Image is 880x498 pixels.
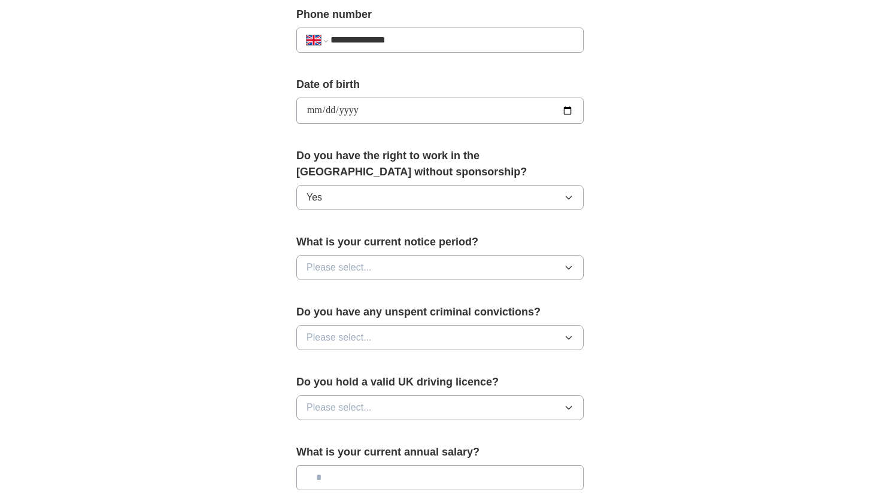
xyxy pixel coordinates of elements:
[307,400,372,415] span: Please select...
[296,395,584,420] button: Please select...
[296,255,584,280] button: Please select...
[307,330,372,345] span: Please select...
[296,444,584,460] label: What is your current annual salary?
[296,7,584,23] label: Phone number
[307,190,322,205] span: Yes
[296,77,584,93] label: Date of birth
[296,234,584,250] label: What is your current notice period?
[307,260,372,275] span: Please select...
[296,148,584,180] label: Do you have the right to work in the [GEOGRAPHIC_DATA] without sponsorship?
[296,304,584,320] label: Do you have any unspent criminal convictions?
[296,374,584,390] label: Do you hold a valid UK driving licence?
[296,185,584,210] button: Yes
[296,325,584,350] button: Please select...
